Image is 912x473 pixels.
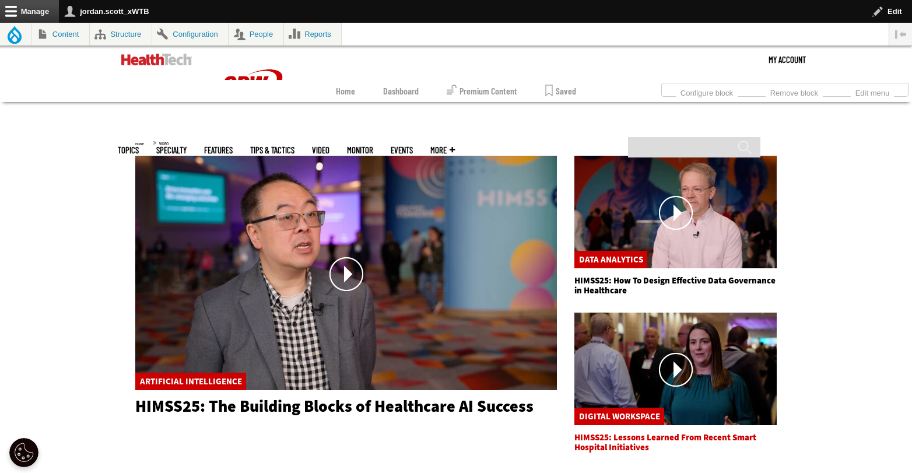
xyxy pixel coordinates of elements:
[140,376,242,387] a: Artificial Intelligence
[383,80,419,102] a: Dashboard
[851,85,894,98] a: Edit menu
[204,146,233,155] a: Features
[135,156,557,390] img: Dr. Eric Poon
[135,156,557,392] a: Dr. Eric Poon
[676,85,738,98] a: Configure block
[284,23,342,45] a: Reports
[156,146,187,155] span: Specialty
[250,146,294,155] a: Tips & Tactics
[574,313,777,427] a: HIMSS Thumbnail
[889,23,912,45] button: Vertical orientation
[574,156,777,270] a: HIMSS Thumbnail
[574,432,756,453] a: HIMSS25: Lessons Learned From Recent Smart Hospital Initiatives
[430,146,455,155] span: More
[31,23,89,45] a: Content
[229,23,283,45] a: People
[9,438,38,467] div: Cookie Settings
[447,80,517,102] a: Premium Content
[9,438,38,467] button: Open Preferences
[574,156,777,268] img: HIMSS Thumbnail
[121,54,192,65] img: Home
[579,254,643,265] a: Data Analytics
[90,23,152,45] a: Structure
[579,411,660,422] a: Digital Workspace
[152,23,228,45] a: Configuration
[574,313,777,425] img: HIMSS Thumbnail
[347,146,373,155] a: MonITor
[336,80,355,102] a: Home
[312,146,329,155] a: Video
[135,395,534,417] a: HIMSS25: The Building Blocks of Healthcare AI Success
[118,146,139,155] span: Topics
[574,275,776,296] a: HIMSS25: How To Design Effective Data Governance in Healthcare
[209,119,297,131] a: CDW
[769,42,806,77] a: My Account
[766,85,823,98] a: Remove block
[545,80,576,102] a: Saved
[769,42,806,77] div: User menu
[391,146,413,155] a: Events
